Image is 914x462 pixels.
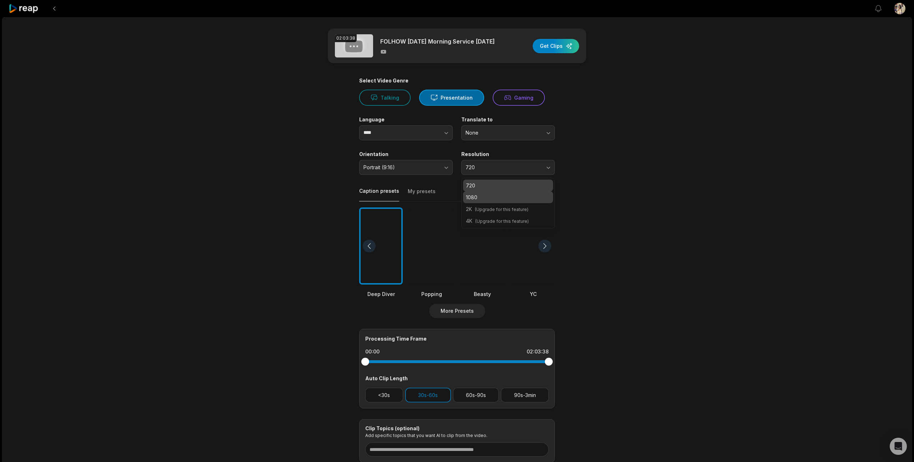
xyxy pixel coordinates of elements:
button: 60s-90s [453,388,499,402]
button: <30s [365,388,403,402]
button: Gaming [493,90,545,106]
p: 720 [466,182,550,189]
button: Caption presets [359,187,399,201]
span: None [466,130,541,136]
div: 720 [461,178,555,229]
button: My presets [408,188,436,201]
div: 00:00 [365,348,380,355]
button: 30s-60s [405,388,451,402]
button: None [461,125,555,140]
span: (Upgrade for this feature) [475,219,529,224]
div: Select Video Genre [359,77,555,84]
div: YC [511,290,555,298]
button: 90s-3min [501,388,549,402]
button: Get Clips [533,39,579,53]
button: More Presets [429,304,485,318]
label: Orientation [359,151,453,157]
div: 02:03:38 [335,34,357,42]
span: (Upgrade for this feature) [475,207,528,212]
p: Add specific topics that you want AI to clip from the video. [365,433,549,438]
span: 720 [466,164,541,171]
div: Deep Diver [359,290,403,298]
div: Open Intercom Messenger [890,438,907,455]
p: 1080 [466,194,550,201]
label: Resolution [461,151,555,157]
button: Presentation [419,90,484,106]
p: 4K [466,217,550,225]
div: 02:03:38 [527,348,549,355]
span: Portrait (9:16) [363,164,438,171]
label: Translate to [461,116,555,123]
p: FOLHOW [DATE] Morning Service [DATE] [380,37,495,46]
div: Popping [410,290,453,298]
button: Talking [359,90,411,106]
button: 720 [461,160,555,175]
div: Auto Clip Length [365,375,549,382]
label: Language [359,116,453,123]
button: Portrait (9:16) [359,160,453,175]
p: 2K [466,205,550,213]
div: Processing Time Frame [365,335,549,342]
div: Clip Topics (optional) [365,425,549,432]
div: Beasty [461,290,504,298]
